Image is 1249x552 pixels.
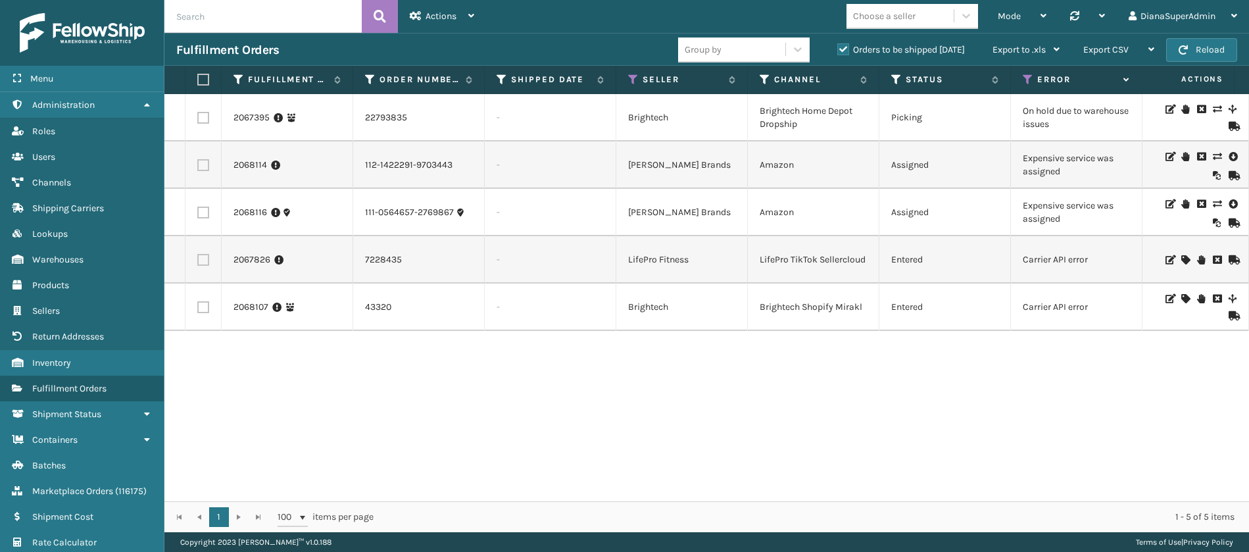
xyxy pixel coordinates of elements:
[32,511,93,522] span: Shipment Cost
[1197,105,1205,114] i: Cancel Fulfillment Order
[32,151,55,163] span: Users
[1136,532,1233,552] div: |
[209,507,229,527] a: 1
[32,177,71,188] span: Channels
[380,74,459,86] label: Order Number
[32,228,68,239] span: Lookups
[32,254,84,265] span: Warehouses
[233,206,267,219] a: 2068116
[748,236,879,284] td: LifePro TikTok Sellercloud
[1197,255,1205,264] i: On Hold
[906,74,985,86] label: Status
[1165,199,1173,209] i: Edit
[992,44,1046,55] span: Export to .xls
[365,206,454,219] a: 111-0564657-2769867
[685,43,722,57] div: Group by
[879,141,1011,189] td: Assigned
[1181,105,1189,114] i: On Hold
[1165,294,1173,303] i: Edit
[233,159,267,172] a: 2068114
[998,11,1021,22] span: Mode
[485,94,616,141] td: -
[1166,38,1237,62] button: Reload
[32,99,95,111] span: Administration
[32,486,113,497] span: Marketplace Orders
[32,409,101,420] span: Shipment Status
[1213,171,1221,180] i: Reoptimize
[176,42,279,58] h3: Fulfillment Orders
[616,236,748,284] td: LifePro Fitness
[1011,284,1142,331] td: Carrier API error
[1011,189,1142,236] td: Expensive service was assigned
[1229,294,1237,303] i: Split Fulfillment Order
[485,284,616,331] td: -
[233,253,270,266] a: 2067826
[1181,255,1189,264] i: Assign Carrier and Warehouse
[365,111,407,124] a: 22793835
[616,94,748,141] td: Brightech
[30,73,53,84] span: Menu
[1213,294,1221,303] i: Cancel Fulfillment Order
[1197,294,1205,303] i: On Hold
[643,74,722,86] label: Seller
[1011,94,1142,141] td: On hold due to warehouse issues
[1229,171,1237,180] i: Mark as Shipped
[1197,199,1205,209] i: Cancel Fulfillment Order
[1037,74,1117,86] label: Error
[233,111,270,124] a: 2067395
[879,94,1011,141] td: Picking
[1229,150,1237,163] i: Pull Label
[616,189,748,236] td: [PERSON_NAME] Brands
[426,11,456,22] span: Actions
[32,203,104,214] span: Shipping Carriers
[365,159,453,172] a: 112-1422291-9703443
[1140,68,1231,90] span: Actions
[1181,294,1189,303] i: Assign Carrier and Warehouse
[774,74,854,86] label: Channel
[1197,152,1205,161] i: Cancel Fulfillment Order
[1136,538,1181,547] a: Terms of Use
[32,537,97,548] span: Rate Calculator
[1011,141,1142,189] td: Expensive service was assigned
[1165,152,1173,161] i: Edit
[879,189,1011,236] td: Assigned
[1011,236,1142,284] td: Carrier API error
[485,189,616,236] td: -
[485,236,616,284] td: -
[1213,218,1221,228] i: Reoptimize
[879,284,1011,331] td: Entered
[32,434,78,445] span: Containers
[248,74,328,86] label: Fulfillment Order Id
[32,357,71,368] span: Inventory
[837,44,965,55] label: Orders to be shipped [DATE]
[32,383,107,394] span: Fulfillment Orders
[853,9,916,23] div: Choose a seller
[1213,105,1221,114] i: Change shipping
[1229,255,1237,264] i: Mark as Shipped
[115,486,147,497] span: ( 116175 )
[233,301,268,314] a: 2068107
[180,532,331,552] p: Copyright 2023 [PERSON_NAME]™ v 1.0.188
[32,280,69,291] span: Products
[511,74,591,86] label: Shipped Date
[1165,105,1173,114] i: Edit
[278,511,297,524] span: 100
[1229,105,1237,114] i: Split Fulfillment Order
[748,284,879,331] td: Brightech Shopify Mirakl
[748,189,879,236] td: Amazon
[1183,538,1233,547] a: Privacy Policy
[365,253,402,266] a: 7228435
[1213,255,1221,264] i: Cancel Fulfillment Order
[20,13,145,53] img: logo
[1229,197,1237,211] i: Pull Label
[1083,44,1129,55] span: Export CSV
[278,507,374,527] span: items per page
[32,460,66,471] span: Batches
[616,284,748,331] td: Brightech
[1181,152,1189,161] i: On Hold
[365,301,391,314] a: 43320
[1165,255,1173,264] i: Edit
[748,141,879,189] td: Amazon
[1181,199,1189,209] i: On Hold
[879,236,1011,284] td: Entered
